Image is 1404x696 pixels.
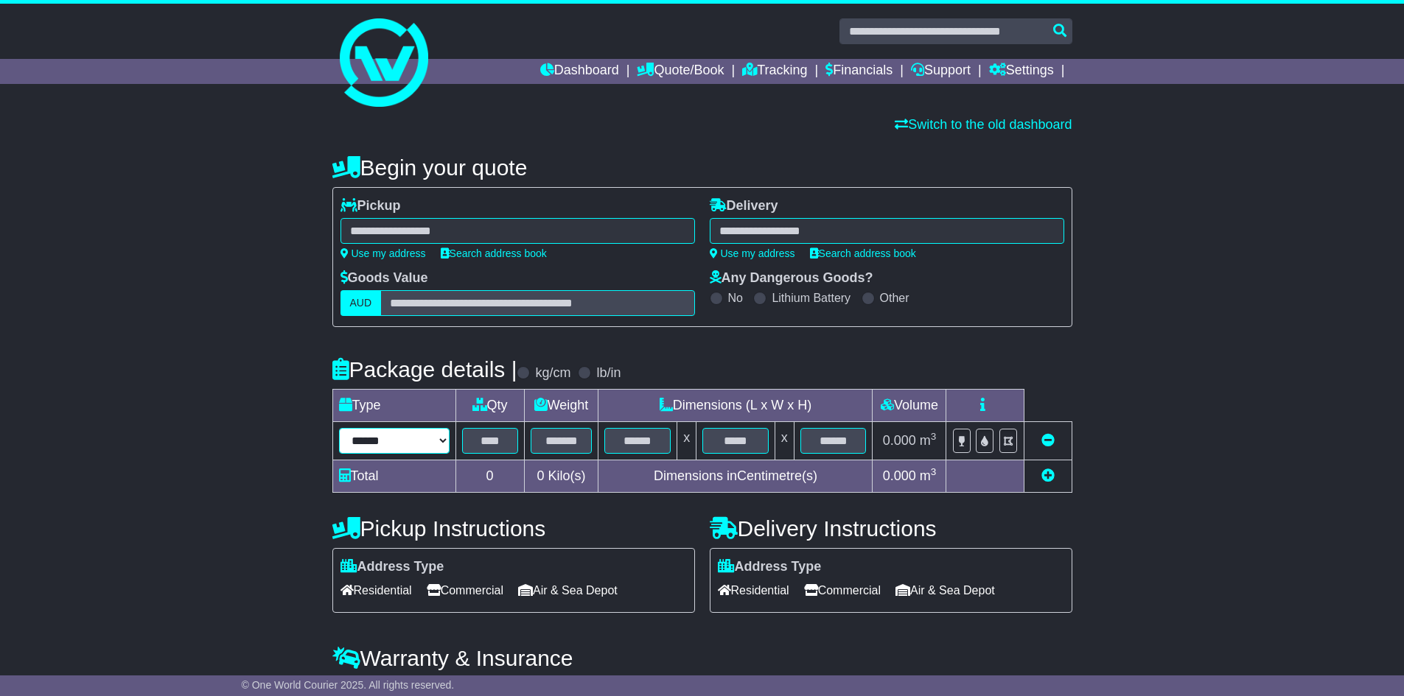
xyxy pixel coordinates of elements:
[455,460,524,493] td: 0
[710,516,1072,541] h4: Delivery Instructions
[880,291,909,305] label: Other
[931,431,937,442] sup: 3
[596,365,621,382] label: lb/in
[535,365,570,382] label: kg/cm
[742,59,807,84] a: Tracking
[931,466,937,477] sup: 3
[873,390,946,422] td: Volume
[332,155,1072,180] h4: Begin your quote
[340,290,382,316] label: AUD
[718,579,789,602] span: Residential
[332,516,695,541] h4: Pickup Instructions
[895,579,995,602] span: Air & Sea Depot
[920,433,937,448] span: m
[332,390,455,422] td: Type
[332,646,1072,670] h4: Warranty & Insurance
[883,433,916,448] span: 0.000
[710,270,873,287] label: Any Dangerous Goods?
[677,422,696,460] td: x
[772,291,851,305] label: Lithium Battery
[340,198,401,214] label: Pickup
[810,247,916,259] a: Search address book
[340,247,426,259] a: Use my address
[455,390,524,422] td: Qty
[1041,468,1055,483] a: Add new item
[332,357,517,382] h4: Package details |
[895,117,1072,132] a: Switch to the old dashboard
[540,59,619,84] a: Dashboard
[518,579,618,602] span: Air & Sea Depot
[441,247,547,259] a: Search address book
[524,390,598,422] td: Weight
[718,559,822,575] label: Address Type
[989,59,1054,84] a: Settings
[340,579,412,602] span: Residential
[710,247,795,259] a: Use my address
[524,460,598,493] td: Kilo(s)
[804,579,881,602] span: Commercial
[340,270,428,287] label: Goods Value
[710,198,778,214] label: Delivery
[427,579,503,602] span: Commercial
[825,59,893,84] a: Financials
[911,59,971,84] a: Support
[340,559,444,575] label: Address Type
[537,468,544,483] span: 0
[242,679,455,691] span: © One World Courier 2025. All rights reserved.
[332,460,455,493] td: Total
[598,460,873,493] td: Dimensions in Centimetre(s)
[775,422,794,460] td: x
[1041,433,1055,448] a: Remove this item
[637,59,724,84] a: Quote/Book
[883,468,916,483] span: 0.000
[728,291,743,305] label: No
[920,468,937,483] span: m
[598,390,873,422] td: Dimensions (L x W x H)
